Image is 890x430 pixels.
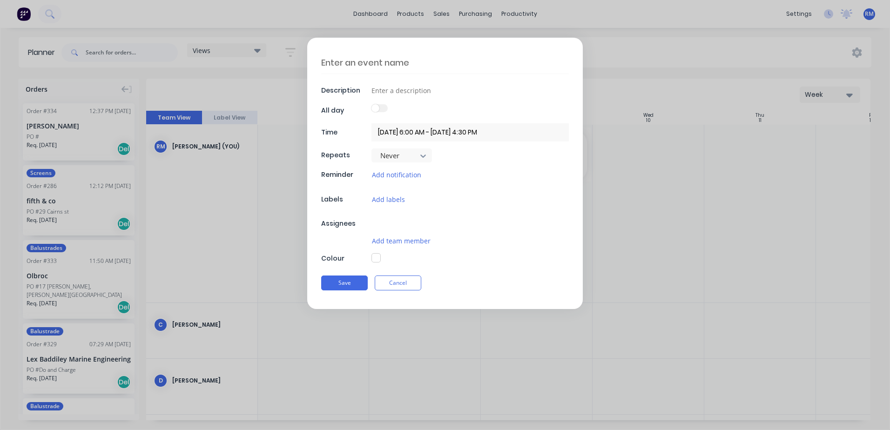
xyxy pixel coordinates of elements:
[321,254,369,263] div: Colour
[321,195,369,204] div: Labels
[371,169,422,180] button: Add notification
[371,83,569,97] input: Enter a description
[371,194,405,205] button: Add labels
[321,170,369,180] div: Reminder
[321,219,369,228] div: Assignees
[321,275,368,290] button: Save
[371,235,431,246] button: Add team member
[321,150,369,160] div: Repeats
[321,86,369,95] div: Description
[321,128,369,137] div: Time
[321,106,369,115] div: All day
[375,275,421,290] button: Cancel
